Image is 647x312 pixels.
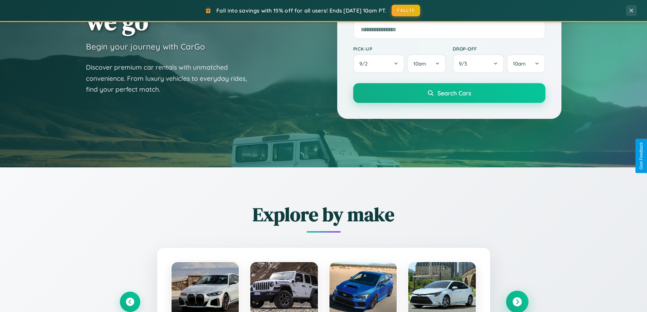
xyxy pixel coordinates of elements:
button: Search Cars [353,83,545,103]
label: Drop-off [453,46,545,52]
h2: Explore by make [120,201,527,227]
button: 10am [407,54,446,73]
button: 9/2 [353,54,405,73]
span: 9 / 3 [459,60,470,67]
button: FALL15 [392,5,420,16]
div: Give Feedback [639,142,644,170]
label: Pick-up [353,46,446,52]
span: 9 / 2 [359,60,371,67]
span: 10am [513,60,526,67]
span: Fall into savings with 15% off for all users! Ends [DATE] 10am PT. [216,7,387,14]
button: 9/3 [453,54,504,73]
span: Search Cars [437,89,471,97]
button: 10am [507,54,545,73]
h3: Begin your journey with CarGo [86,41,205,52]
p: Discover premium car rentals with unmatched convenience. From luxury vehicles to everyday rides, ... [86,62,256,95]
span: 10am [413,60,426,67]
